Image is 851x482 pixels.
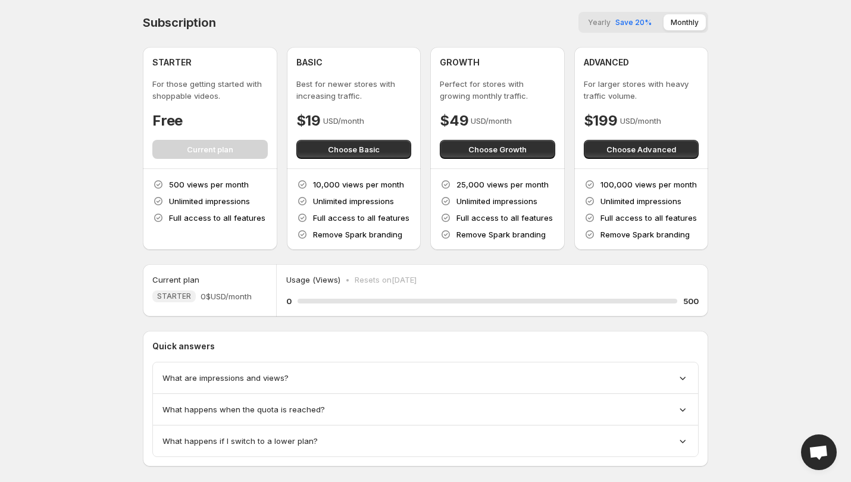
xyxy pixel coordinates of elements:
[440,140,555,159] button: Choose Growth
[606,143,676,155] span: Choose Advanced
[296,78,412,102] p: Best for newer stores with increasing traffic.
[355,274,417,286] p: Resets on [DATE]
[345,274,350,286] p: •
[456,229,546,240] p: Remove Spark branding
[169,195,250,207] p: Unlimited impressions
[801,434,837,470] a: Open chat
[581,14,659,30] button: YearlySave 20%
[286,295,292,307] h5: 0
[584,140,699,159] button: Choose Advanced
[162,435,318,447] span: What happens if I switch to a lower plan?
[456,212,553,224] p: Full access to all features
[143,15,216,30] h4: Subscription
[162,403,325,415] span: What happens when the quota is reached?
[157,292,191,301] span: STARTER
[440,57,480,68] h4: GROWTH
[296,57,323,68] h4: BASIC
[456,179,549,190] p: 25,000 views per month
[313,195,394,207] p: Unlimited impressions
[584,57,629,68] h4: ADVANCED
[683,295,699,307] h5: 500
[584,111,618,130] h4: $199
[313,212,409,224] p: Full access to all features
[169,212,265,224] p: Full access to all features
[456,195,537,207] p: Unlimited impressions
[162,372,289,384] span: What are impressions and views?
[664,14,706,30] button: Monthly
[286,274,340,286] p: Usage (Views)
[615,18,652,27] span: Save 20%
[440,78,555,102] p: Perfect for stores with growing monthly traffic.
[313,179,404,190] p: 10,000 views per month
[620,115,661,127] p: USD/month
[296,140,412,159] button: Choose Basic
[584,78,699,102] p: For larger stores with heavy traffic volume.
[588,18,611,27] span: Yearly
[600,195,681,207] p: Unlimited impressions
[323,115,364,127] p: USD/month
[600,179,697,190] p: 100,000 views per month
[152,57,192,68] h4: STARTER
[440,111,468,130] h4: $49
[169,179,249,190] p: 500 views per month
[313,229,402,240] p: Remove Spark branding
[201,290,252,302] span: 0$ USD/month
[152,340,699,352] p: Quick answers
[600,229,690,240] p: Remove Spark branding
[152,274,199,286] h5: Current plan
[152,78,268,102] p: For those getting started with shoppable videos.
[468,143,527,155] span: Choose Growth
[600,212,697,224] p: Full access to all features
[471,115,512,127] p: USD/month
[296,111,321,130] h4: $19
[328,143,380,155] span: Choose Basic
[152,111,183,130] h4: Free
